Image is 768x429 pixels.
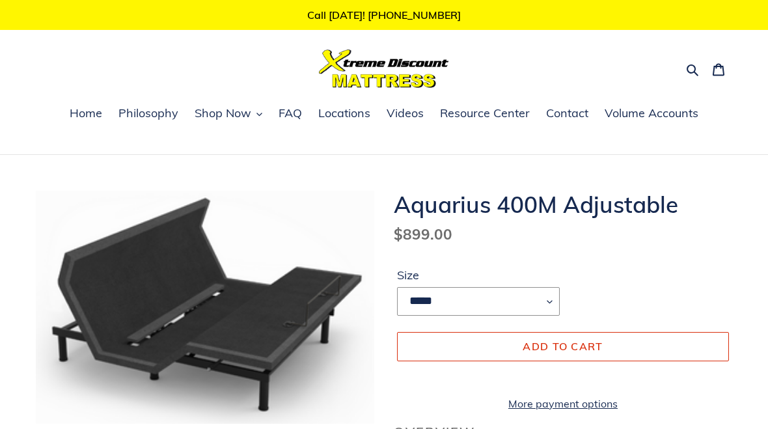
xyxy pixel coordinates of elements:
[118,105,178,121] span: Philosophy
[279,105,302,121] span: FAQ
[63,104,109,124] a: Home
[397,332,729,361] button: Add to cart
[387,105,424,121] span: Videos
[605,105,698,121] span: Volume Accounts
[319,49,449,88] img: Xtreme Discount Mattress
[380,104,430,124] a: Videos
[318,105,370,121] span: Locations
[433,104,536,124] a: Resource Center
[70,105,102,121] span: Home
[312,104,377,124] a: Locations
[540,104,595,124] a: Contact
[188,104,269,124] button: Shop Now
[112,104,185,124] a: Philosophy
[272,104,309,124] a: FAQ
[36,191,374,423] img: Aquarius 400M Adjustable
[546,105,588,121] span: Contact
[195,105,251,121] span: Shop Now
[598,104,705,124] a: Volume Accounts
[440,105,530,121] span: Resource Center
[397,266,560,284] label: Size
[397,396,729,411] a: More payment options
[394,225,452,243] span: $899.00
[523,340,603,353] span: Add to cart
[394,191,732,218] h1: Aquarius 400M Adjustable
